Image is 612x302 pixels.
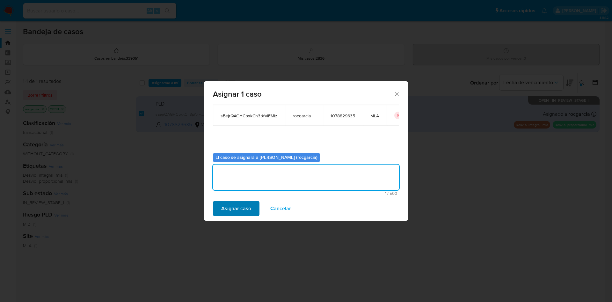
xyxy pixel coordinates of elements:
[221,113,277,119] span: sEejrQAGHCbxkCh3pYvIFMIz
[262,201,299,216] button: Cancelar
[215,191,397,195] span: Máximo 500 caracteres
[215,154,317,160] b: El caso se asignará a [PERSON_NAME] (rocgarcia)
[204,81,408,221] div: assign-modal
[213,90,394,98] span: Asignar 1 caso
[394,112,402,119] button: icon-button
[394,91,399,97] button: Cerrar ventana
[270,202,291,216] span: Cancelar
[370,113,379,119] span: MLA
[293,113,315,119] span: rocgarcia
[331,113,355,119] span: 1078829635
[213,201,259,216] button: Asignar caso
[221,202,251,216] span: Asignar caso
